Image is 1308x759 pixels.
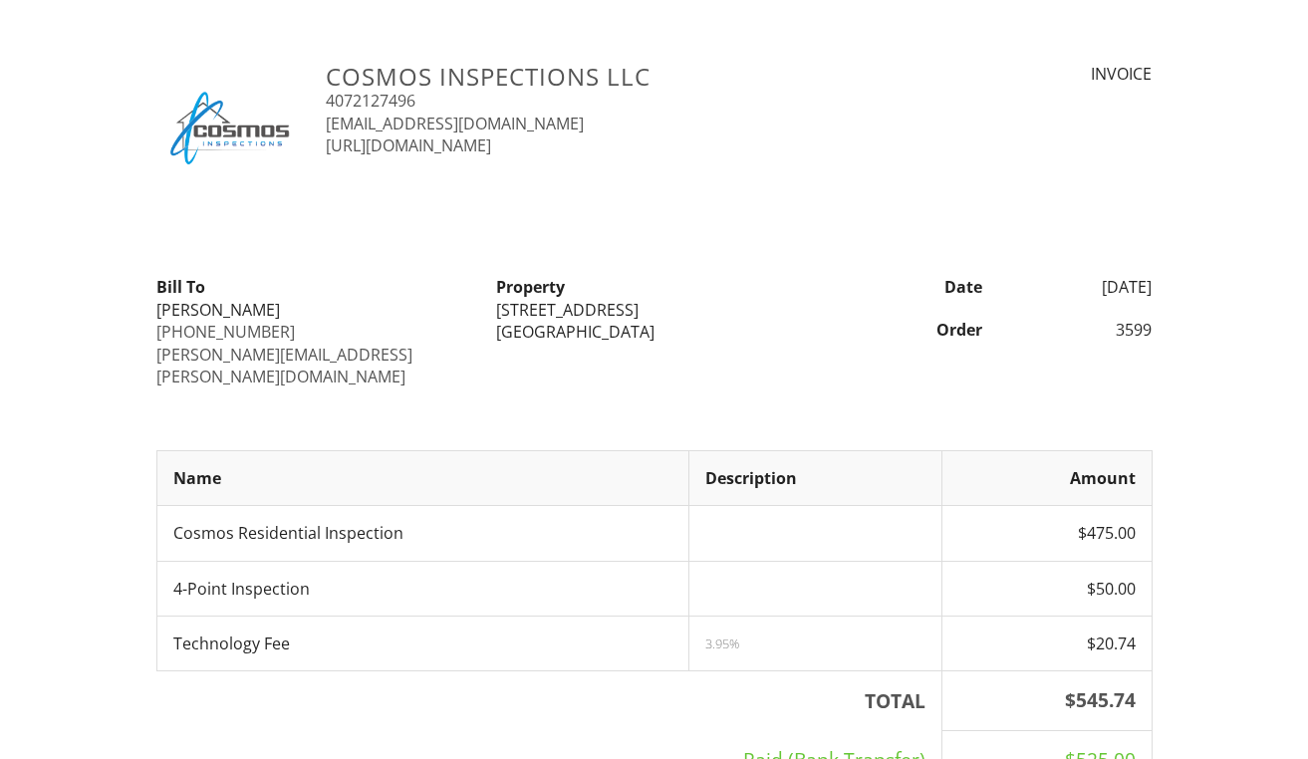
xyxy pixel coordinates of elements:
[920,63,1152,85] div: INVOICE
[156,344,412,387] a: [PERSON_NAME][EMAIL_ADDRESS][PERSON_NAME][DOMAIN_NAME]
[941,506,1152,561] td: $475.00
[173,578,310,600] span: 4-Point Inspection
[941,561,1152,616] td: $50.00
[156,299,472,321] div: [PERSON_NAME]
[156,276,205,298] strong: Bill To
[824,319,994,341] div: Order
[941,671,1152,731] th: $545.74
[326,134,491,156] a: [URL][DOMAIN_NAME]
[994,319,1165,341] div: 3599
[496,299,812,321] div: [STREET_ADDRESS]
[156,450,689,505] th: Name
[824,276,994,298] div: Date
[326,63,897,90] h3: Cosmos Inspections LLC
[994,276,1165,298] div: [DATE]
[689,450,941,505] th: Description
[156,63,303,209] img: Cosmos%20Logo%20Light%20Background.png
[156,671,941,731] th: TOTAL
[173,522,403,544] span: Cosmos Residential Inspection
[496,276,565,298] strong: Property
[156,321,295,343] a: [PHONE_NUMBER]
[326,113,584,134] a: [EMAIL_ADDRESS][DOMAIN_NAME]
[941,616,1152,670] td: $20.74
[326,90,415,112] a: 4072127496
[156,616,689,670] td: Technology Fee
[941,450,1152,505] th: Amount
[705,635,924,651] div: 3.95%
[496,321,812,343] div: [GEOGRAPHIC_DATA]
